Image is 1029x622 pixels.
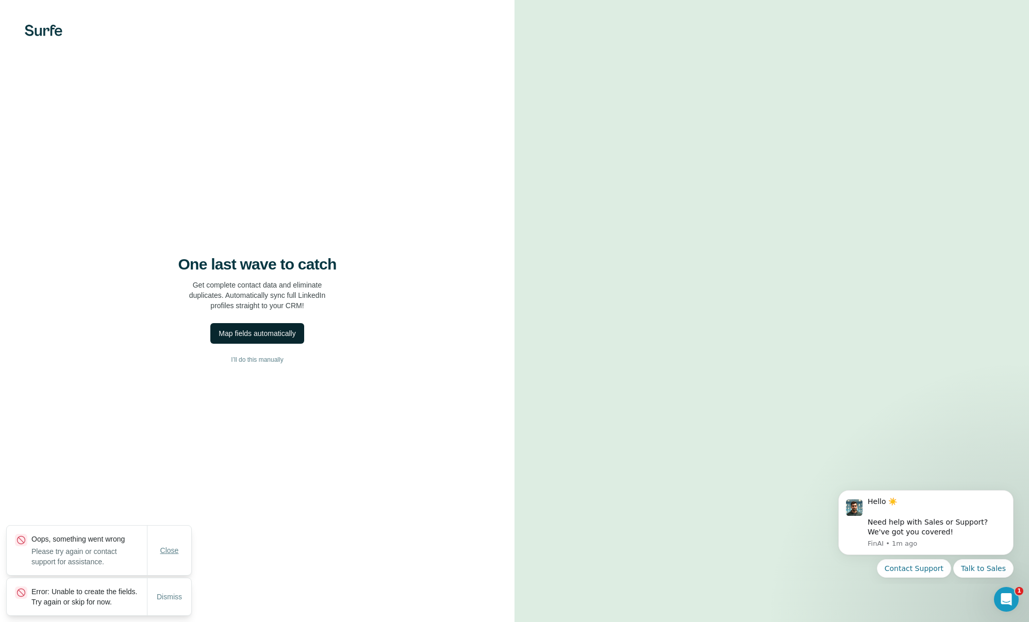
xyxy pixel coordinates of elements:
[160,545,179,556] span: Close
[178,255,337,274] h4: One last wave to catch
[31,534,147,544] p: Oops, something went wrong
[31,586,147,607] p: Error: Unable to create the fields. Try again or skip for now.
[31,546,147,567] p: Please try again or contact support for assistance.
[823,481,1029,584] iframe: Intercom notifications message
[25,25,62,36] img: Surfe's logo
[219,328,295,339] div: Map fields automatically
[157,592,182,602] span: Dismiss
[1015,587,1023,595] span: 1
[210,323,304,344] button: Map fields automatically
[994,587,1019,612] iframe: Intercom live chat
[21,352,494,367] button: I’ll do this manually
[231,355,283,364] span: I’ll do this manually
[153,541,186,560] button: Close
[189,280,326,311] p: Get complete contact data and eliminate duplicates. Automatically sync full LinkedIn profiles str...
[150,587,189,606] button: Dismiss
